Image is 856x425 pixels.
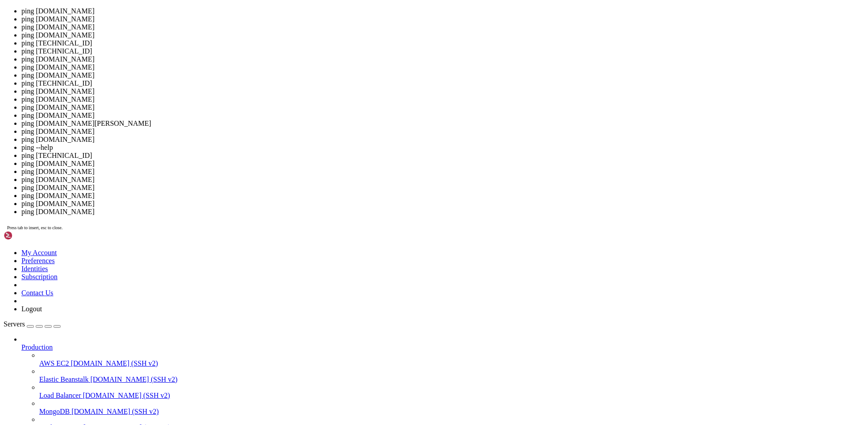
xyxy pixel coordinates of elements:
[21,176,852,184] li: ping [DOMAIN_NAME]
[21,103,852,111] li: ping [DOMAIN_NAME]
[4,4,740,11] x-row: Welcome to Ubuntu 22.04.5 LTS (GNU/Linux 5.15.0-139-generic x86_64)
[4,79,740,87] x-row: Memory usage: 26% IPv4 address for eth0: [TECHNICAL_ID]
[21,192,852,200] li: ping [DOMAIN_NAME]
[4,125,740,132] x-row: [URL][DOMAIN_NAME]
[71,359,158,367] span: [DOMAIN_NAME] (SSH v2)
[4,34,740,41] x-row: * Support: [URL][DOMAIN_NAME]
[4,178,740,186] x-row: 38 additional security updates can be applied with ESM Apps.
[21,111,852,120] li: ping [DOMAIN_NAME]
[21,47,852,55] li: ping [TECHNICAL_ID]
[21,305,42,313] a: Logout
[21,152,852,160] li: ping [TECHNICAL_ID]
[21,184,852,192] li: ping [DOMAIN_NAME]
[4,64,740,72] x-row: System load: 0.01 Processes: 119
[4,163,740,170] x-row: To see these additional updates run: apt list --upgradable
[4,26,740,34] x-row: * Management: [URL][DOMAIN_NAME]
[4,320,61,328] a: Servers
[39,359,852,367] a: AWS EC2 [DOMAIN_NAME] (SSH v2)
[21,15,852,23] li: ping [DOMAIN_NAME]
[4,186,740,193] x-row: Learn more about enabling ESM Apps service at [URL][DOMAIN_NAME]
[4,72,740,79] x-row: Usage of /: 75.3% of 24.44GB Users logged in: 0
[21,31,852,39] li: ping [DOMAIN_NAME]
[21,128,852,136] li: ping [DOMAIN_NAME]
[39,359,69,367] span: AWS EC2
[4,320,25,328] span: Servers
[21,273,58,281] a: Subscription
[21,257,55,264] a: Preferences
[7,225,62,230] span: Press tab to insert, esc to close.
[21,79,852,87] li: ping [TECHNICAL_ID]
[4,19,740,26] x-row: * Documentation: [URL][DOMAIN_NAME]
[21,343,53,351] span: Production
[82,239,86,246] div: (21, 31)
[21,265,48,272] a: Identities
[4,231,55,240] img: Shellngn
[21,289,53,297] a: Contact Us
[21,7,852,15] li: ping [DOMAIN_NAME]
[4,155,740,163] x-row: 670 updates can be applied immediately.
[4,201,740,208] x-row: New release '24.04.3 LTS' available.
[21,200,852,208] li: ping [DOMAIN_NAME]
[39,392,81,399] span: Load Balancer
[4,110,740,117] x-row: just raised the bar for easy, resilient and secure K8s cluster deployment.
[71,408,159,415] span: [DOMAIN_NAME] (SSH v2)
[39,375,852,384] a: Elastic Beanstalk [DOMAIN_NAME] (SSH v2)
[21,249,57,256] a: My Account
[4,208,740,216] x-row: Run 'do-release-upgrade' to upgrade to it.
[39,400,852,416] li: MongoDB [DOMAIN_NAME] (SSH v2)
[21,87,852,95] li: ping [DOMAIN_NAME]
[39,384,852,400] li: Load Balancer [DOMAIN_NAME] (SSH v2)
[39,367,852,384] li: Elastic Beanstalk [DOMAIN_NAME] (SSH v2)
[21,343,852,351] a: Production
[21,120,852,128] li: ping [DOMAIN_NAME][PERSON_NAME]
[4,140,740,148] x-row: Expanded Security Maintenance for Applications is not enabled.
[39,408,852,416] a: MongoDB [DOMAIN_NAME] (SSH v2)
[39,351,852,367] li: AWS EC2 [DOMAIN_NAME] (SSH v2)
[21,39,852,47] li: ping [TECHNICAL_ID]
[39,392,852,400] a: Load Balancer [DOMAIN_NAME] (SSH v2)
[4,231,740,239] x-row: Last login: [DATE] from [TECHNICAL_ID]
[39,375,89,383] span: Elastic Beanstalk
[91,375,178,383] span: [DOMAIN_NAME] (SSH v2)
[21,63,852,71] li: ping [DOMAIN_NAME]
[21,136,852,144] li: ping [DOMAIN_NAME]
[21,144,852,152] li: ping --help
[4,49,740,57] x-row: System information as of [DATE]
[21,55,852,63] li: ping [DOMAIN_NAME]
[21,168,852,176] li: ping [DOMAIN_NAME]
[39,408,70,415] span: MongoDB
[4,87,740,95] x-row: Swap usage: 29%
[21,95,852,103] li: ping [DOMAIN_NAME]
[21,23,852,31] li: ping [DOMAIN_NAME]
[21,208,852,216] li: ping [DOMAIN_NAME]
[21,160,852,168] li: ping [DOMAIN_NAME]
[83,392,170,399] span: [DOMAIN_NAME] (SSH v2)
[21,71,852,79] li: ping [DOMAIN_NAME]
[4,239,740,246] x-row: root@vps130383:~# pin
[4,102,740,110] x-row: * Strictly confined Kubernetes makes edge and IoT secure. Learn how MicroK8s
